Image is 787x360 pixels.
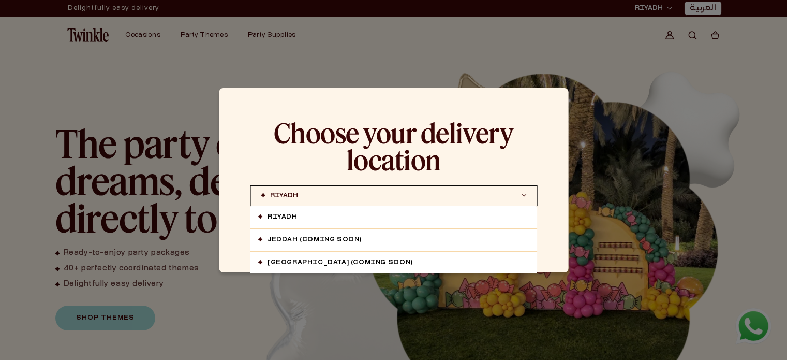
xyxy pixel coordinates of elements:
[261,191,298,200] span: RIYADH
[250,229,537,251] a: JEDDAH (coming soon)
[250,119,537,173] h2: Choose your delivery location
[250,185,537,206] button: RIYADH
[250,206,537,228] a: RIYADH
[250,252,537,273] a: [GEOGRAPHIC_DATA] (coming soon)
